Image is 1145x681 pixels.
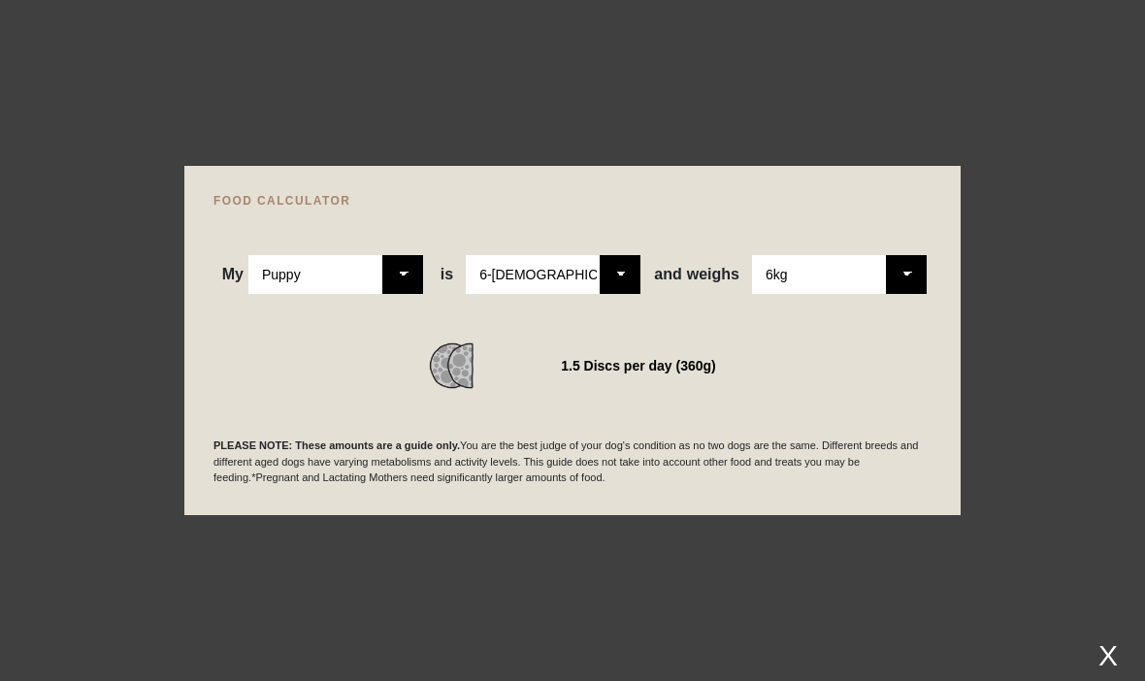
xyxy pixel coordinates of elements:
[561,352,716,379] div: 1.5 Discs per day (360g)
[654,266,739,283] span: weighs
[213,438,932,486] p: You are the best judge of your dog's condition as no two dogs are the same. Different breeds and ...
[441,266,453,283] span: is
[213,195,932,207] h4: FOOD CALCULATOR
[654,266,686,283] span: and
[1091,639,1126,671] div: X
[213,439,460,451] b: PLEASE NOTE: These amounts are a guide only.
[222,266,244,283] span: My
